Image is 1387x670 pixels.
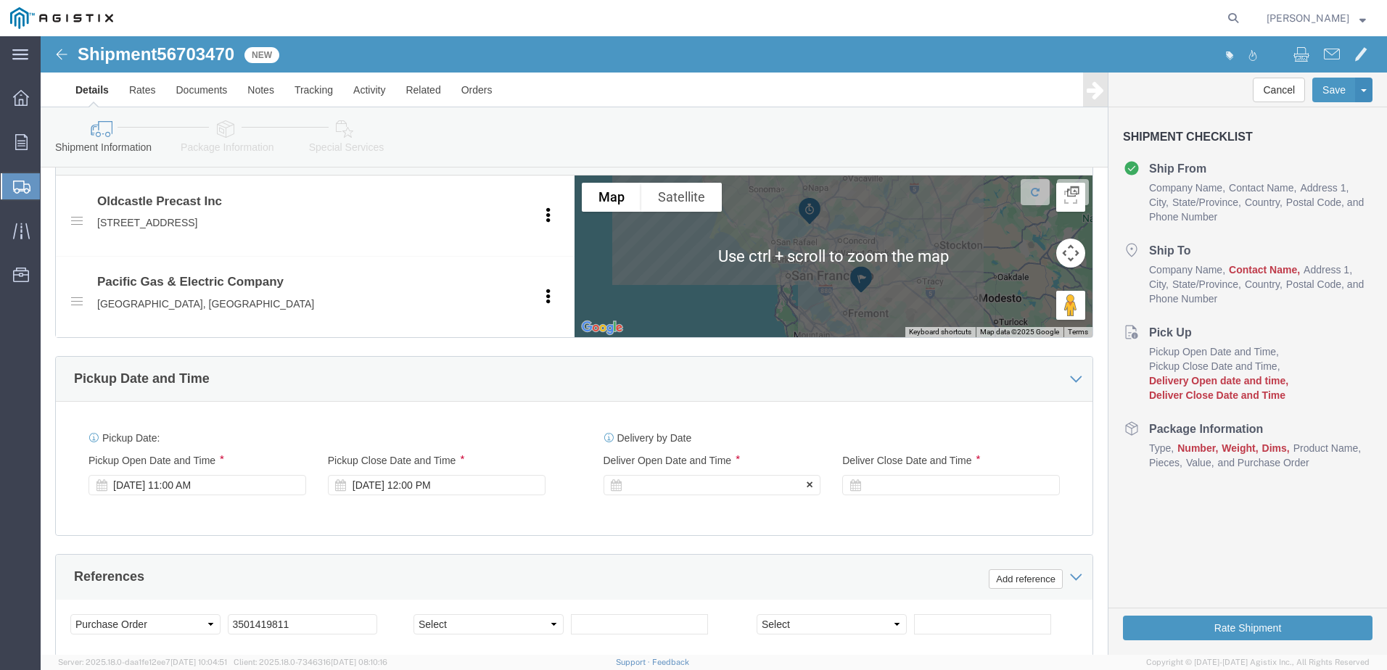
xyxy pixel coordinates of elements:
span: [DATE] 08:10:16 [331,658,387,666]
span: Client: 2025.18.0-7346316 [234,658,387,666]
a: Feedback [652,658,689,666]
span: [DATE] 10:04:51 [170,658,227,666]
button: [PERSON_NAME] [1266,9,1367,27]
img: logo [10,7,113,29]
a: Support [616,658,652,666]
iframe: FS Legacy Container [41,36,1387,655]
span: Copyright © [DATE]-[DATE] Agistix Inc., All Rights Reserved [1146,656,1370,669]
span: Server: 2025.18.0-daa1fe12ee7 [58,658,227,666]
span: Fahim Zaman [1267,10,1349,26]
